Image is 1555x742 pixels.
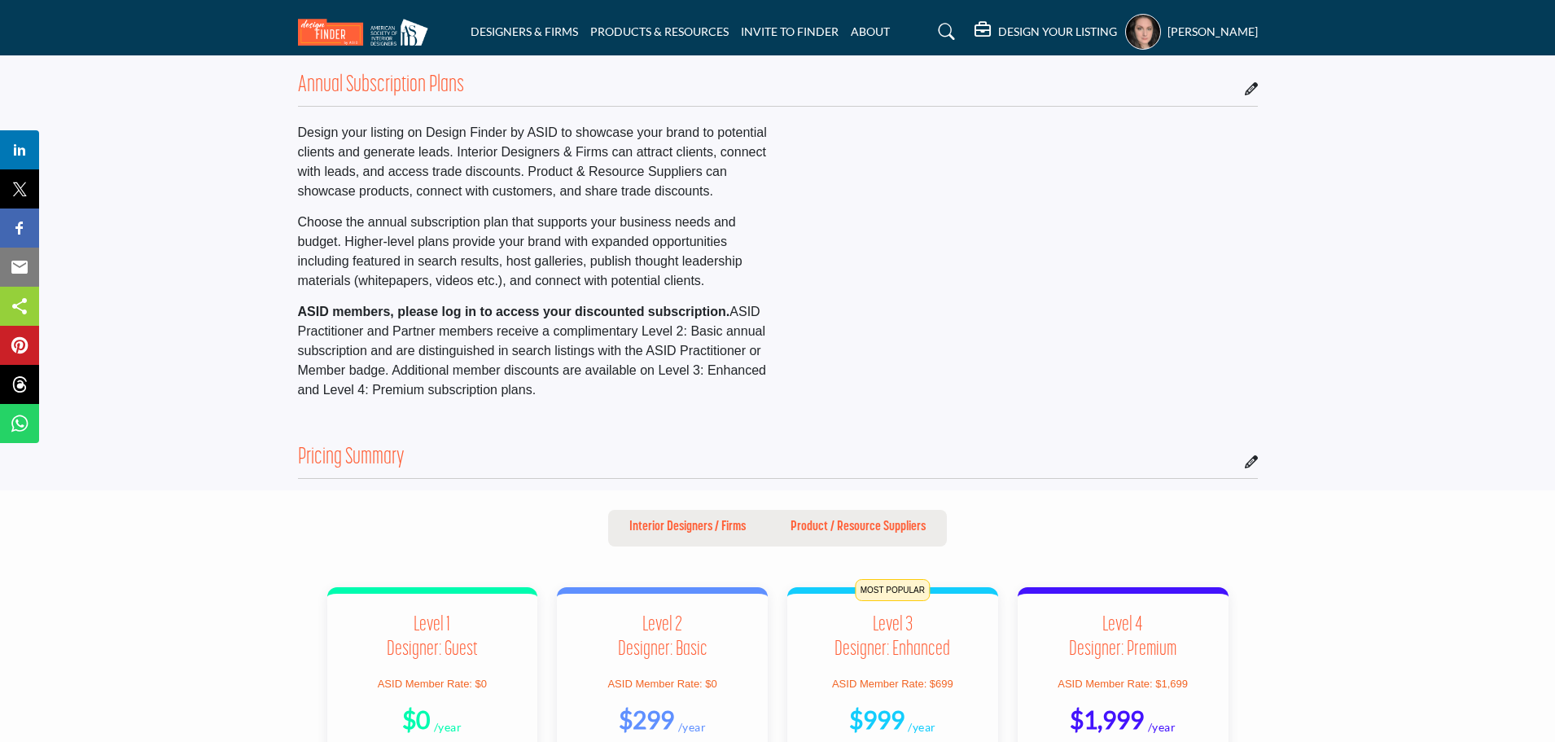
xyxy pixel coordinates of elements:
a: PRODUCTS & RESOURCES [590,24,729,38]
h5: DESIGN YOUR LISTING [998,24,1117,39]
a: INVITE TO FINDER [741,24,839,38]
button: Product / Resource Suppliers [769,510,947,547]
p: ASID Practitioner and Partner members receive a complimentary Level 2: Basic annual subscription ... [298,302,769,400]
a: Search [922,19,966,45]
span: MOST POPULAR [856,579,930,601]
button: Show hide supplier dropdown [1125,14,1161,50]
button: Interior Designers / Firms [608,510,767,547]
sub: /year [434,720,462,734]
img: Site Logo [298,19,436,46]
h3: Level 4 Designer: Premium [1037,613,1209,662]
span: ASID Member Rate: $699 [832,678,953,690]
h3: Level 1 Designer: Guest [347,613,519,662]
b: $299 [619,705,674,734]
div: DESIGN YOUR LISTING [975,22,1117,42]
span: ASID Member Rate: $0 [378,678,487,690]
sub: /year [1148,720,1176,734]
h2: Annual Subscription Plans [298,72,464,100]
a: ABOUT [851,24,890,38]
b: $999 [849,705,905,734]
b: $1,999 [1070,705,1144,734]
p: Design your listing on Design Finder by ASID to showcase your brand to potential clients and gene... [298,123,769,201]
b: $0 [402,705,430,734]
p: Interior Designers / Firms [629,517,746,537]
h3: Level 2 Designer: Basic [576,613,748,662]
p: Choose the annual subscription plan that supports your business needs and budget. Higher-level pl... [298,213,769,291]
sub: /year [908,720,936,734]
sub: /year [678,720,707,734]
span: ASID Member Rate: $0 [607,678,716,690]
span: ASID Member Rate: $1,699 [1058,678,1188,690]
h2: Pricing Summary [298,445,405,472]
a: DESIGNERS & FIRMS [471,24,578,38]
strong: ASID members, please log in to access your discounted subscription. [298,305,730,318]
p: Product / Resource Suppliers [791,517,926,537]
h3: Level 3 Designer: Enhanced [807,613,979,662]
h5: [PERSON_NAME] [1167,24,1258,40]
